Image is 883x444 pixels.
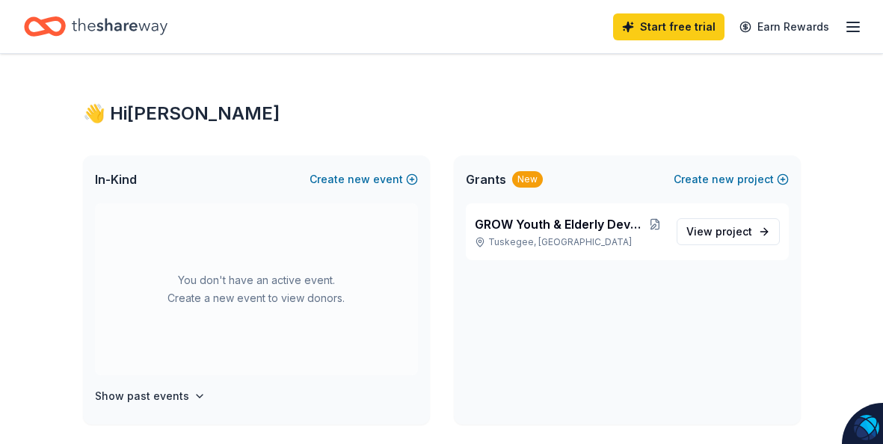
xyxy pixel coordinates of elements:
span: Grants [466,170,506,188]
div: 👋 Hi [PERSON_NAME] [83,102,801,126]
span: GROW Youth & Elderly Development Program [475,215,645,233]
span: project [716,225,752,238]
span: In-Kind [95,170,137,188]
button: Createnewevent [310,170,418,188]
div: New [512,171,543,188]
a: View project [677,218,780,245]
span: View [686,223,752,241]
h4: Show past events [95,387,189,405]
div: You don't have an active event. Create a new event to view donors. [95,203,418,375]
p: Tuskegee, [GEOGRAPHIC_DATA] [475,236,665,248]
span: new [712,170,734,188]
a: Home [24,9,167,44]
span: new [348,170,370,188]
a: Earn Rewards [730,13,838,40]
button: Createnewproject [674,170,789,188]
a: Start free trial [613,13,724,40]
button: Show past events [95,387,206,405]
